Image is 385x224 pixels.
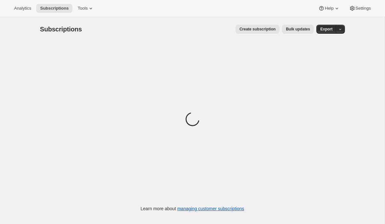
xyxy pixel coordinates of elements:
[286,27,310,32] span: Bulk updates
[355,6,371,11] span: Settings
[40,26,82,33] span: Subscriptions
[345,4,375,13] button: Settings
[235,25,279,34] button: Create subscription
[316,25,336,34] button: Export
[78,6,88,11] span: Tools
[14,6,31,11] span: Analytics
[177,206,244,211] a: managing customer subscriptions
[320,27,332,32] span: Export
[40,6,69,11] span: Subscriptions
[36,4,73,13] button: Subscriptions
[325,6,333,11] span: Help
[239,27,276,32] span: Create subscription
[282,25,314,34] button: Bulk updates
[141,205,244,212] p: Learn more about
[10,4,35,13] button: Analytics
[74,4,98,13] button: Tools
[314,4,344,13] button: Help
